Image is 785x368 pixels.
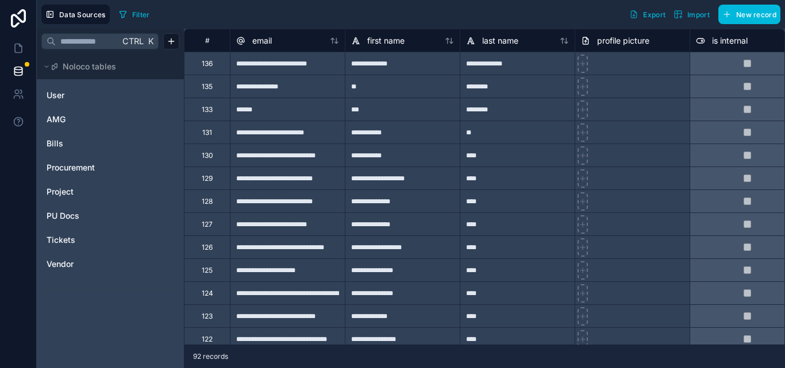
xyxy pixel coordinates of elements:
div: Procurement [41,158,179,177]
button: Import [669,5,714,24]
button: New record [718,5,780,24]
div: 125 [202,266,213,275]
a: User [47,90,172,101]
a: PU Docs [47,210,172,222]
span: K [147,37,155,45]
span: first name [367,35,405,47]
span: AMG [47,114,66,125]
span: Noloco tables [63,61,116,72]
span: New record [736,10,776,19]
button: Noloco tables [41,59,172,75]
div: Bills [41,134,179,153]
div: # [193,36,221,45]
a: Vendor [47,258,172,270]
span: Filter [132,10,150,19]
button: Export [625,5,669,24]
span: email [252,35,272,47]
span: Data Sources [59,10,106,19]
span: Ctrl [121,34,145,48]
div: 127 [202,220,213,229]
span: last name [482,35,518,47]
span: Export [643,10,665,19]
div: Tickets [41,231,179,249]
span: 92 records [193,352,228,361]
span: User [47,90,64,101]
div: 129 [202,174,213,183]
div: 128 [202,197,213,206]
button: Filter [114,6,154,23]
div: 136 [202,59,213,68]
div: AMG [41,110,179,129]
a: Bills [47,138,172,149]
div: 135 [202,82,213,91]
div: 126 [202,243,213,252]
span: Import [687,10,710,19]
a: AMG [47,114,172,125]
div: 131 [202,128,212,137]
div: User [41,86,179,104]
div: Project [41,183,179,201]
span: PU Docs [47,210,79,222]
div: 124 [202,289,213,298]
div: Vendor [41,255,179,273]
a: Procurement [47,162,172,173]
span: Procurement [47,162,95,173]
div: PU Docs [41,207,179,225]
a: Project [47,186,172,197]
a: New record [714,5,780,24]
span: Tickets [47,234,75,246]
div: 123 [202,312,213,321]
span: Bills [47,138,63,149]
span: profile picture [597,35,649,47]
a: Tickets [47,234,172,246]
span: Project [47,186,74,197]
span: is internal [712,35,748,47]
div: 122 [202,335,213,344]
button: Data Sources [41,5,110,24]
span: Vendor [47,258,74,270]
div: 130 [202,151,213,160]
div: 133 [202,105,213,114]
